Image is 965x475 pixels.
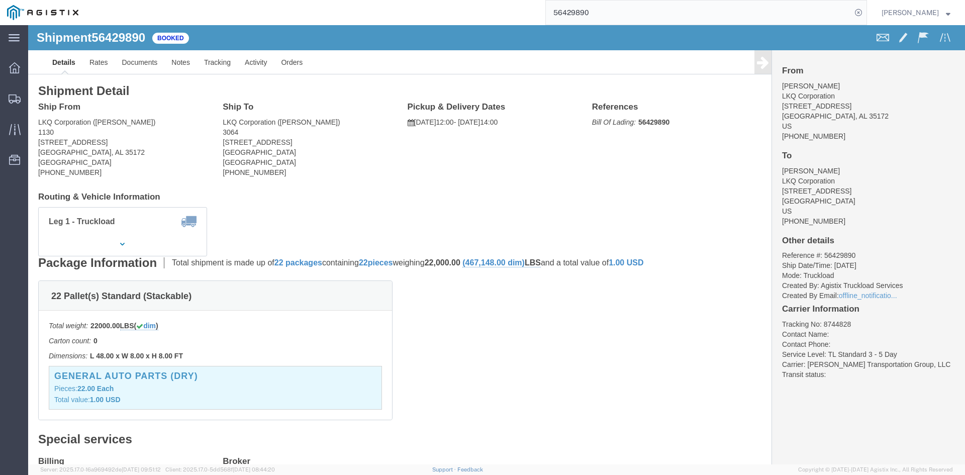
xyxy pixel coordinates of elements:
[432,466,457,472] a: Support
[122,466,161,472] span: [DATE] 09:51:12
[40,466,161,472] span: Server: 2025.17.0-16a969492de
[546,1,851,25] input: Search for shipment number, reference number
[798,465,953,474] span: Copyright © [DATE]-[DATE] Agistix Inc., All Rights Reserved
[881,7,951,19] button: [PERSON_NAME]
[7,5,78,20] img: logo
[165,466,275,472] span: Client: 2025.17.0-5dd568f
[882,7,939,18] span: Douglas Harris
[233,466,275,472] span: [DATE] 08:44:20
[457,466,483,472] a: Feedback
[28,25,965,464] iframe: FS Legacy Container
